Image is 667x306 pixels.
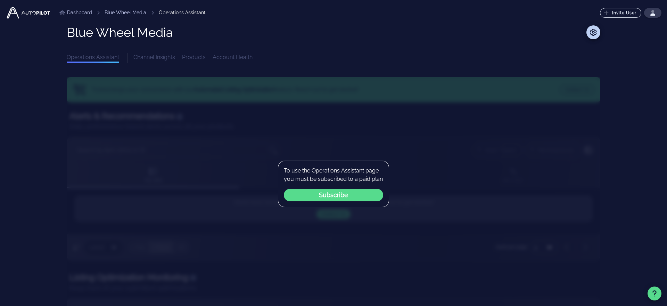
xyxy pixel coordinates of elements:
button: Invite User [600,8,641,18]
button: Support [648,287,661,300]
p: To use the Operations Assistant page you must be subscribed to a paid plan [284,167,383,183]
a: Dashboard [59,9,92,16]
img: Autopilot [6,6,51,20]
span: Invite User [605,10,637,16]
a: Blue Wheel Media [105,9,146,16]
div: Operations Assistant [159,9,206,16]
button: Subscribe [284,189,383,201]
h1: Blue Wheel Media [67,25,173,39]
